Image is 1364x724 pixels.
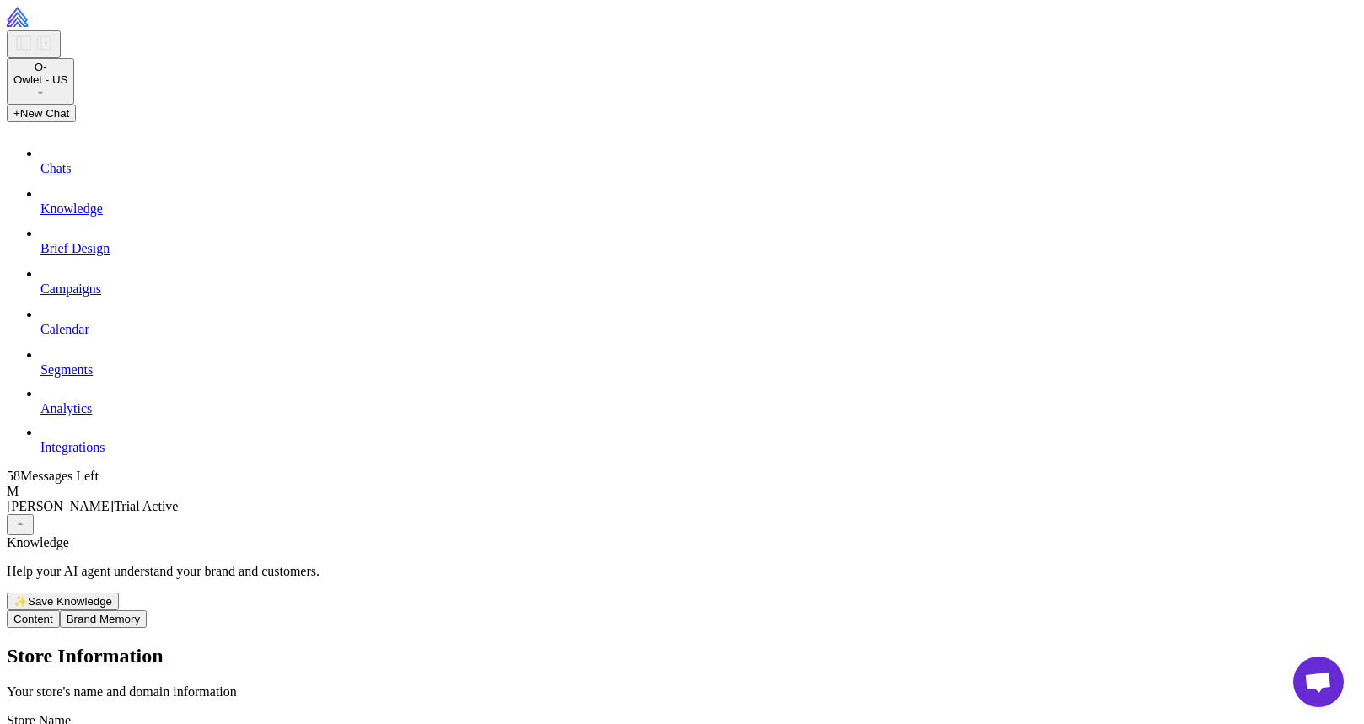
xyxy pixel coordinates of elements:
div: O- [13,61,67,73]
span: Analytics [40,401,92,416]
a: Raleon Logo [7,15,131,29]
span: Campaigns [40,282,101,296]
span: Segments [40,362,93,377]
span: Knowledge [40,201,103,216]
span: Messages Left [20,469,99,483]
span: 58 [7,469,20,483]
span: [PERSON_NAME] [7,499,114,513]
button: Brand Memory [60,610,147,628]
span: ✨ [13,595,28,608]
span: New Chat [20,107,70,120]
span: Owlet - US [13,73,67,86]
button: Content [7,610,60,628]
span: Brief Design [40,241,110,255]
button: +New Chat [7,105,76,122]
span: Chats [40,161,71,175]
span: + [13,107,20,120]
img: Raleon Logo [7,7,131,27]
span: Trial Active [114,499,178,513]
button: ✨Save Knowledge [7,593,119,610]
span: Calendar [40,322,89,336]
span: Integrations [40,440,105,454]
a: Open chat [1293,657,1344,707]
button: O-Owlet - US [7,58,74,105]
